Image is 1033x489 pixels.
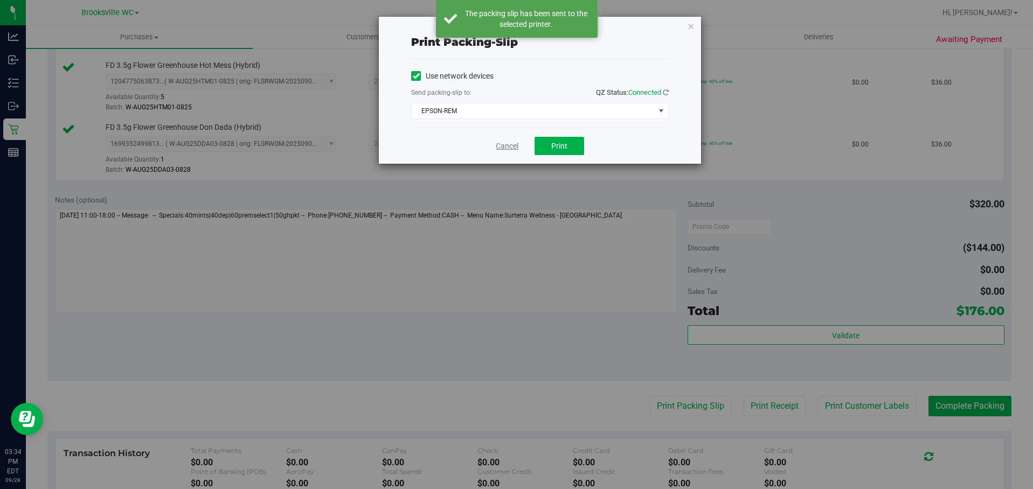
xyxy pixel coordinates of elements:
[411,88,472,97] label: Send packing-slip to:
[596,88,669,96] span: QZ Status:
[496,141,518,152] a: Cancel
[628,88,661,96] span: Connected
[411,36,518,48] span: Print packing-slip
[463,8,590,30] div: The packing slip has been sent to the selected printer.
[412,103,655,118] span: EPSON-REM
[551,142,567,150] span: Print
[11,403,43,435] iframe: Resource center
[535,137,584,155] button: Print
[411,71,494,82] label: Use network devices
[655,103,668,118] span: select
